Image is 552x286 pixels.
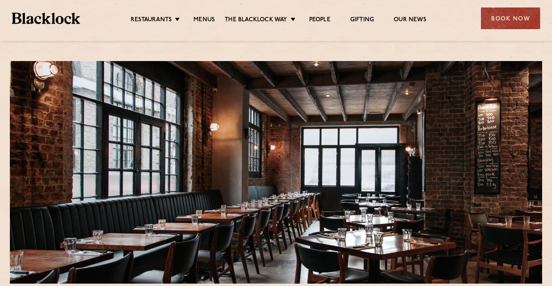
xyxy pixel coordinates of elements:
[350,16,374,25] a: Gifting
[394,16,426,25] a: Our News
[193,16,215,25] a: Menus
[481,7,540,29] div: Book Now
[131,16,172,25] a: Restaurants
[12,13,80,24] img: BL_Textured_Logo-footer-cropped.svg
[225,16,287,25] a: The Blacklock Way
[309,16,330,25] a: People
